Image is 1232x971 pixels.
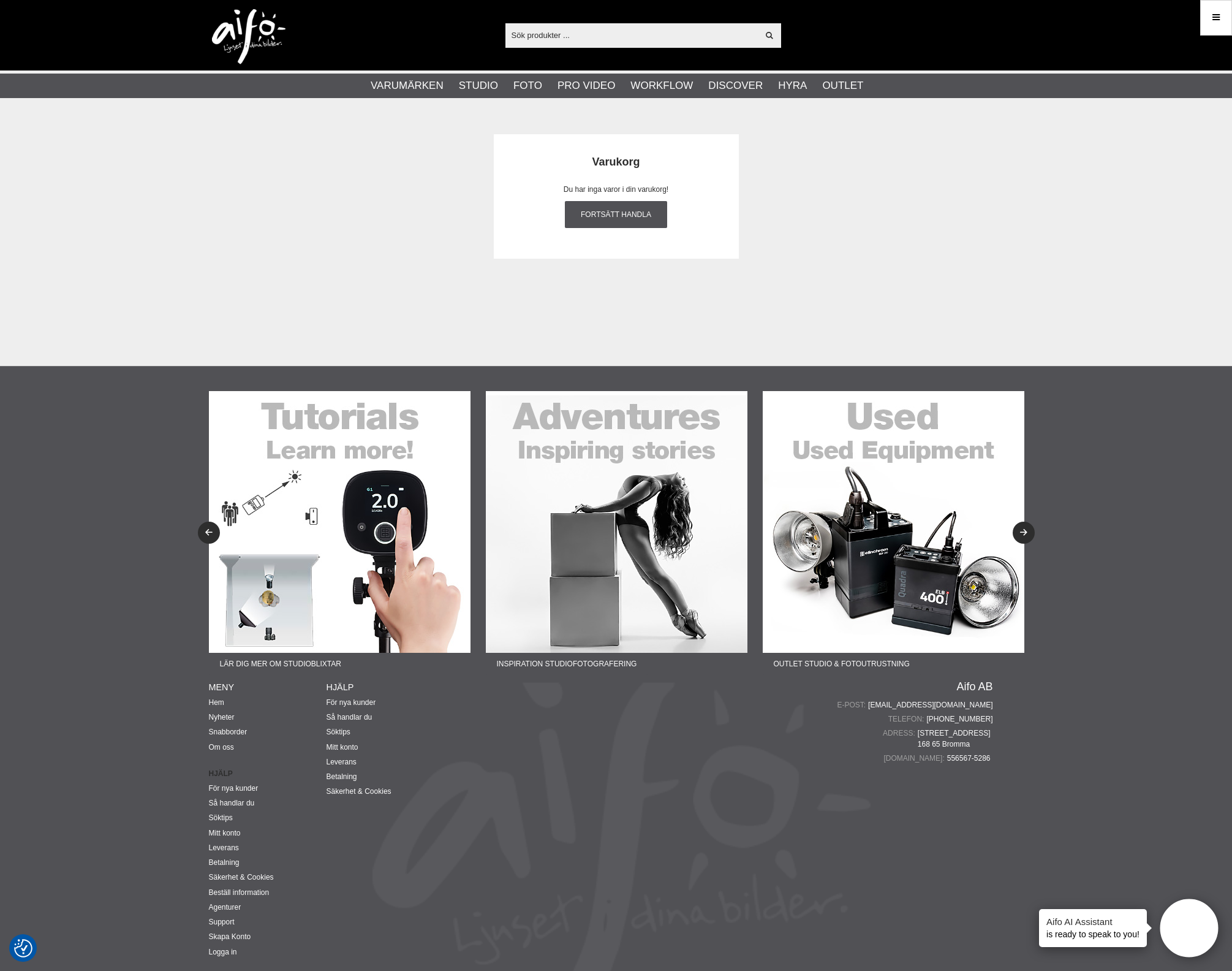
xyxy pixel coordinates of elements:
span: [DOMAIN_NAME]: [883,753,947,764]
a: Pro Video [557,78,615,94]
a: Varumärken [371,78,444,94]
a: Agenturer [209,903,241,912]
a: Så handlar du [327,713,372,722]
span: Inspiration Studiofotografering [486,653,648,675]
a: För nya kunder [209,784,259,793]
a: Fortsätt handla [565,201,668,228]
span: Du har inga varor i din varukorg! [564,185,668,194]
a: Support [209,918,235,926]
a: Mitt konto [327,743,358,752]
a: Skapa Konto [209,932,251,941]
button: Previous [198,522,220,544]
span: Telefon: [888,714,927,725]
a: Snabborder [209,728,248,736]
a: För nya kunder [327,698,376,707]
a: [PHONE_NUMBER] [926,714,992,725]
span: Outlet Studio & Fotoutrustning [763,653,921,675]
a: [EMAIL_ADDRESS][DOMAIN_NAME] [868,699,992,710]
a: Annons:22-01F banner-sidfot-tutorials.jpgLär dig mer om studioblixtar [209,391,471,675]
input: Sök produkter ... [505,26,758,44]
a: Workflow [630,78,693,94]
a: Söktips [209,813,233,822]
a: Om oss [209,743,234,752]
span: [STREET_ADDRESS] 168 65 Bromma [918,728,993,750]
img: Annons:22-03F banner-sidfot-used.jpg [763,391,1024,653]
a: Aifo AB [956,681,992,692]
span: Adress: [883,728,918,739]
img: logo.png [212,9,285,64]
button: Samtyckesinställningar [14,937,32,959]
h4: Hjälp [327,681,444,693]
span: E-post: [837,699,868,710]
div: is ready to speak to you! [1039,909,1147,947]
a: Beställ information [209,888,270,897]
a: Leverans [209,843,239,852]
strong: Hjälp [209,768,327,779]
a: Annons:22-03F banner-sidfot-used.jpgOutlet Studio & Fotoutrustning [763,391,1024,675]
a: Annons:22-02F banner-sidfot-adventures.jpgInspiration Studiofotografering [486,391,747,675]
a: Betalning [209,858,240,867]
span: Lär dig mer om studioblixtar [209,653,352,675]
a: Säkerhet & Cookies [327,787,391,796]
a: Söktips [327,728,350,736]
a: Outlet [822,78,863,94]
a: Mitt konto [209,829,241,837]
a: Hyra [778,78,807,94]
span: 556567-5286 [947,753,993,764]
img: Revisit consent button [14,939,32,958]
h4: Meny [209,681,327,693]
a: Discover [708,78,763,94]
h2: Varukorg [509,154,724,170]
h4: Aifo AI Assistant [1046,915,1139,928]
a: Foto [513,78,542,94]
img: Annons:22-02F banner-sidfot-adventures.jpg [486,391,747,653]
a: Leverans [327,758,357,766]
a: Betalning [327,772,357,781]
button: Next [1013,522,1035,544]
a: Nyheter [209,713,235,722]
a: Studio [459,78,498,94]
img: Annons:22-01F banner-sidfot-tutorials.jpg [209,391,471,653]
a: Hem [209,698,224,707]
a: Så handlar du [209,799,255,807]
a: Säkerhet & Cookies [209,873,274,882]
a: Logga in [209,948,237,956]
